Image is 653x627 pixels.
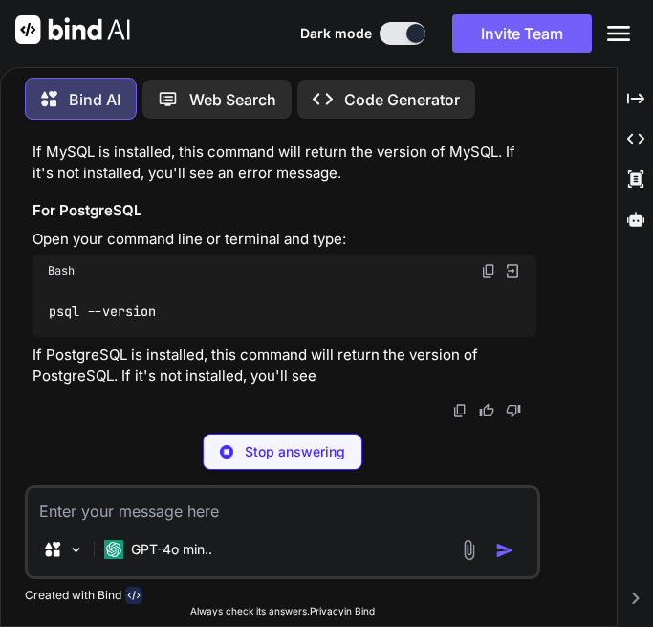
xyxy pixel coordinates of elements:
img: attachment [458,539,480,561]
img: bind-logo [125,587,142,604]
p: Web Search [189,88,276,111]
p: Bind AI [69,88,120,111]
p: If MySQL is installed, this command will return the version of MySQL. If it's not installed, you'... [33,142,537,185]
p: Code Generator [344,88,460,111]
span: Bash [48,263,75,279]
p: Stop answering [245,442,345,461]
img: GPT-4o mini [104,540,123,559]
p: GPT-4o min.. [131,540,212,559]
img: Open in Browser [504,262,521,280]
img: Pick Models [68,542,84,558]
img: copy [481,263,496,279]
span: Privacy [310,605,344,616]
img: copy [452,403,468,418]
img: like [479,403,494,418]
p: If PostgreSQL is installed, this command will return the version of PostgreSQL. If it's not insta... [33,345,537,388]
span: Dark mode [300,24,372,43]
code: psql --version [48,302,158,322]
button: Invite Team [452,14,592,53]
h3: For PostgreSQL [33,200,537,222]
img: dislike [506,403,521,418]
p: Created with Bind [25,588,121,603]
img: icon [495,541,514,560]
img: Bind AI [15,15,130,44]
p: Always check its answers. in Bind [25,604,541,618]
p: Open your command line or terminal and type: [33,229,537,251]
